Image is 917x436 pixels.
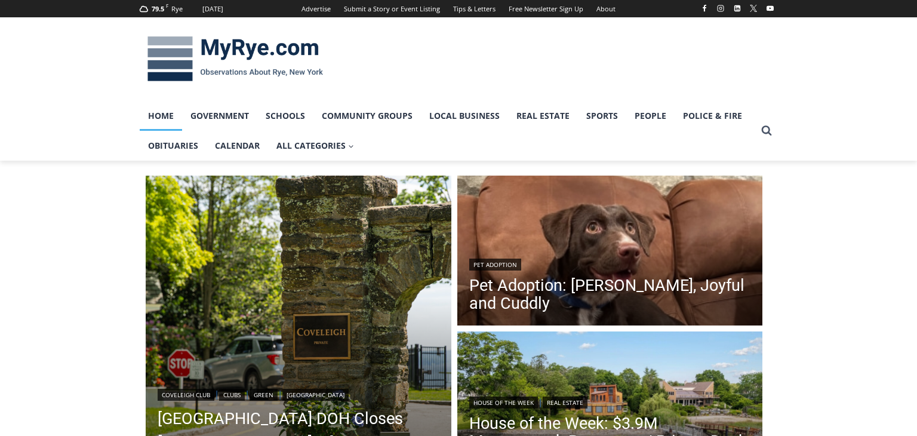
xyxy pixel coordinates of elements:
[469,394,751,409] div: |
[250,389,278,401] a: Green
[697,1,712,16] a: Facebook
[257,101,313,131] a: Schools
[158,389,214,401] a: Coveleigh Club
[171,4,183,14] div: Rye
[457,176,763,328] a: Read More Pet Adoption: Ella, Joyful and Cuddly
[152,4,164,13] span: 79.5
[763,1,777,16] a: YouTube
[626,101,675,131] a: People
[140,131,207,161] a: Obituaries
[166,2,168,9] span: F
[469,397,538,409] a: House of the Week
[313,101,421,131] a: Community Groups
[140,101,756,161] nav: Primary Navigation
[140,28,331,90] img: MyRye.com
[158,386,439,401] div: | | |
[207,131,268,161] a: Calendar
[578,101,626,131] a: Sports
[469,277,751,312] a: Pet Adoption: [PERSON_NAME], Joyful and Cuddly
[282,389,349,401] a: [GEOGRAPHIC_DATA]
[675,101,750,131] a: Police & Fire
[219,389,245,401] a: Clubs
[421,101,508,131] a: Local Business
[543,397,587,409] a: Real Estate
[730,1,744,16] a: Linkedin
[202,4,223,14] div: [DATE]
[276,139,354,152] span: All Categories
[508,101,578,131] a: Real Estate
[140,101,182,131] a: Home
[268,131,362,161] a: All Categories
[756,120,777,142] button: View Search Form
[713,1,728,16] a: Instagram
[182,101,257,131] a: Government
[457,176,763,328] img: (PHOTO: Ella. Contributed.)
[746,1,761,16] a: X
[469,259,521,271] a: Pet Adoption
